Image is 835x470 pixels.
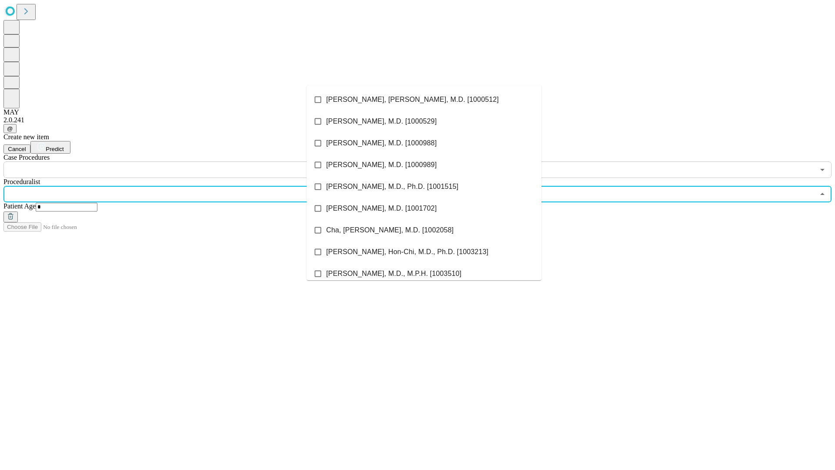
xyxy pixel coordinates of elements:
[326,181,458,192] span: [PERSON_NAME], M.D., Ph.D. [1001515]
[3,133,49,141] span: Create new item
[3,124,17,133] button: @
[326,247,488,257] span: [PERSON_NAME], Hon-Chi, M.D., Ph.D. [1003213]
[326,116,437,127] span: [PERSON_NAME], M.D. [1000529]
[8,146,26,152] span: Cancel
[816,164,828,176] button: Open
[326,225,454,235] span: Cha, [PERSON_NAME], M.D. [1002058]
[816,188,828,200] button: Close
[3,144,30,154] button: Cancel
[3,154,50,161] span: Scheduled Procedure
[326,203,437,214] span: [PERSON_NAME], M.D. [1001702]
[46,146,63,152] span: Predict
[326,269,461,279] span: [PERSON_NAME], M.D., M.P.H. [1003510]
[326,94,499,105] span: [PERSON_NAME], [PERSON_NAME], M.D. [1000512]
[3,202,36,210] span: Patient Age
[326,160,437,170] span: [PERSON_NAME], M.D. [1000989]
[326,138,437,148] span: [PERSON_NAME], M.D. [1000988]
[3,116,832,124] div: 2.0.241
[3,178,40,185] span: Proceduralist
[30,141,70,154] button: Predict
[3,108,832,116] div: MAY
[7,125,13,132] span: @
